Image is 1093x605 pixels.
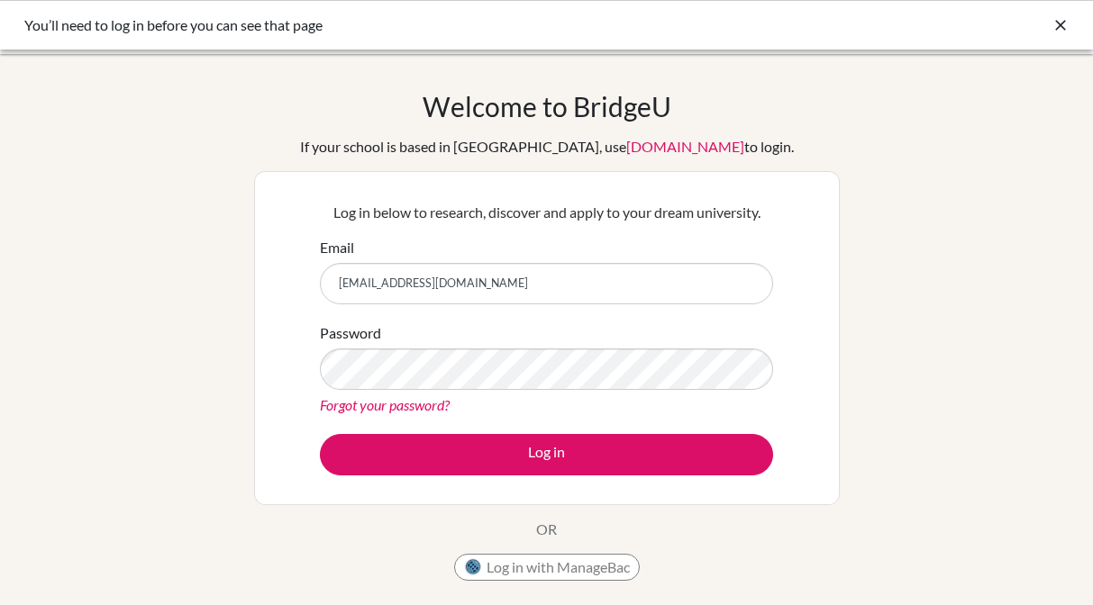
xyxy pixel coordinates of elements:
p: Log in below to research, discover and apply to your dream university. [320,202,773,223]
a: Forgot your password? [320,396,450,413]
div: You’ll need to log in before you can see that page [24,14,799,36]
h1: Welcome to BridgeU [423,90,671,122]
label: Email [320,237,354,258]
p: OR [536,519,557,540]
button: Log in [320,434,773,475]
label: Password [320,322,381,344]
button: Log in with ManageBac [454,554,640,581]
div: If your school is based in [GEOGRAPHIC_DATA], use to login. [300,136,794,158]
a: [DOMAIN_NAME] [626,138,744,155]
